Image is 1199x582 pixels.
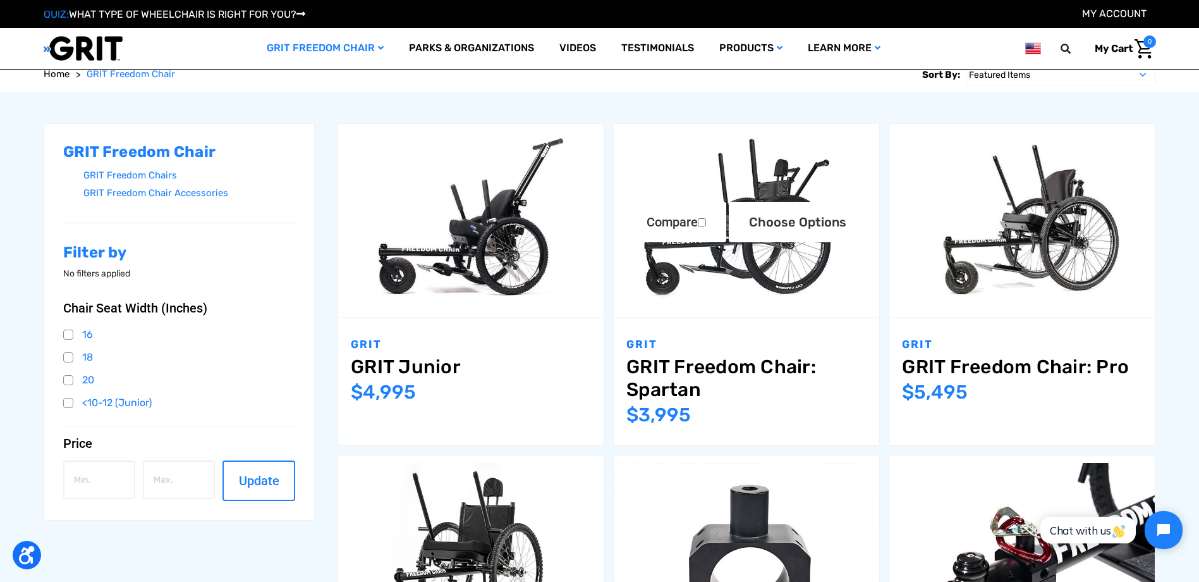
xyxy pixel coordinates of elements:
[63,244,296,262] h2: Filter by
[44,67,70,82] a: Home
[63,325,296,344] a: 16
[338,132,604,309] img: GRIT Junior: GRIT Freedom Chair all terrain wheelchair engineered specifically for kids
[1095,42,1133,54] span: My Cart
[547,28,609,69] a: Videos
[143,461,215,499] input: Max.
[795,28,893,69] a: Learn More
[609,28,707,69] a: Testimonials
[902,337,1142,353] p: GRIT
[614,124,879,317] a: GRIT Freedom Chair: Spartan,$3,995.00
[1066,35,1085,62] input: Search
[63,348,296,367] a: 18
[83,166,296,185] a: GRIT Freedom Chairs
[222,461,295,501] button: Update
[63,436,296,451] button: Price
[922,64,960,85] label: Sort By:
[44,35,123,61] img: GRIT All-Terrain Wheelchair and Mobility Equipment
[1026,500,1193,560] iframe: Tidio Chat
[63,267,296,280] p: No filters applied
[254,28,396,69] a: GRIT Freedom Chair
[626,356,867,401] a: GRIT Freedom Chair: Spartan,$3,995.00
[63,393,296,412] a: <10-12 (Junior)
[351,381,416,404] span: $4,995
[698,218,706,226] input: Compare
[63,436,92,451] span: Price
[707,28,795,69] a: Products
[626,202,726,242] label: Compare
[729,202,867,242] a: Choose Options
[63,143,296,161] h2: GRIT Freedom Chair
[44,68,70,80] span: Home
[63,461,135,499] input: Min.
[614,132,879,309] img: GRIT Freedom Chair: Spartan
[338,124,604,317] a: GRIT Junior,$4,995.00
[63,371,296,390] a: 20
[889,124,1155,317] a: GRIT Freedom Chair: Pro,$5,495.00
[626,404,691,426] span: $3,995
[396,28,547,69] a: Parks & Organizations
[44,8,305,20] a: QUIZ:WHAT TYPE OF WHEELCHAIR IS RIGHT FOR YOU?
[1143,35,1156,48] span: 0
[351,356,591,378] a: GRIT Junior,$4,995.00
[626,337,867,353] p: GRIT
[63,300,296,316] button: Chair Seat Width (Inches)
[902,381,968,404] span: $5,495
[1085,35,1156,62] a: Cart with 0 items
[87,67,175,82] a: GRIT Freedom Chair
[1082,8,1147,20] a: Account
[902,356,1142,378] a: GRIT Freedom Chair: Pro,$5,495.00
[63,300,207,316] span: Chair Seat Width (Inches)
[87,68,175,80] span: GRIT Freedom Chair
[1025,40,1040,56] img: us.png
[351,337,591,353] p: GRIT
[83,184,296,202] a: GRIT Freedom Chair Accessories
[44,8,69,20] span: QUIZ:
[1135,39,1153,59] img: Cart
[889,132,1155,309] img: GRIT Freedom Chair Pro: the Pro model shown including contoured Invacare Matrx seatback, Spinergy...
